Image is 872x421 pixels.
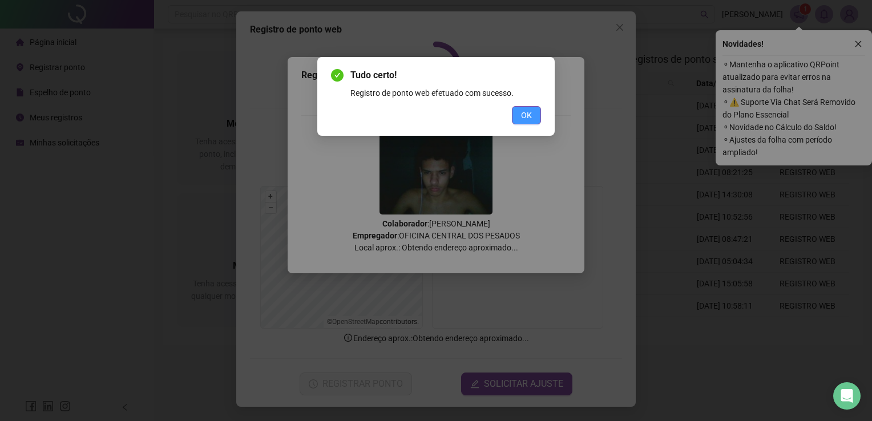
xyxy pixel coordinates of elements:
[833,382,861,410] div: Open Intercom Messenger
[331,69,344,82] span: check-circle
[512,106,541,124] button: OK
[521,109,532,122] span: OK
[350,68,541,82] span: Tudo certo!
[350,87,541,99] div: Registro de ponto web efetuado com sucesso.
